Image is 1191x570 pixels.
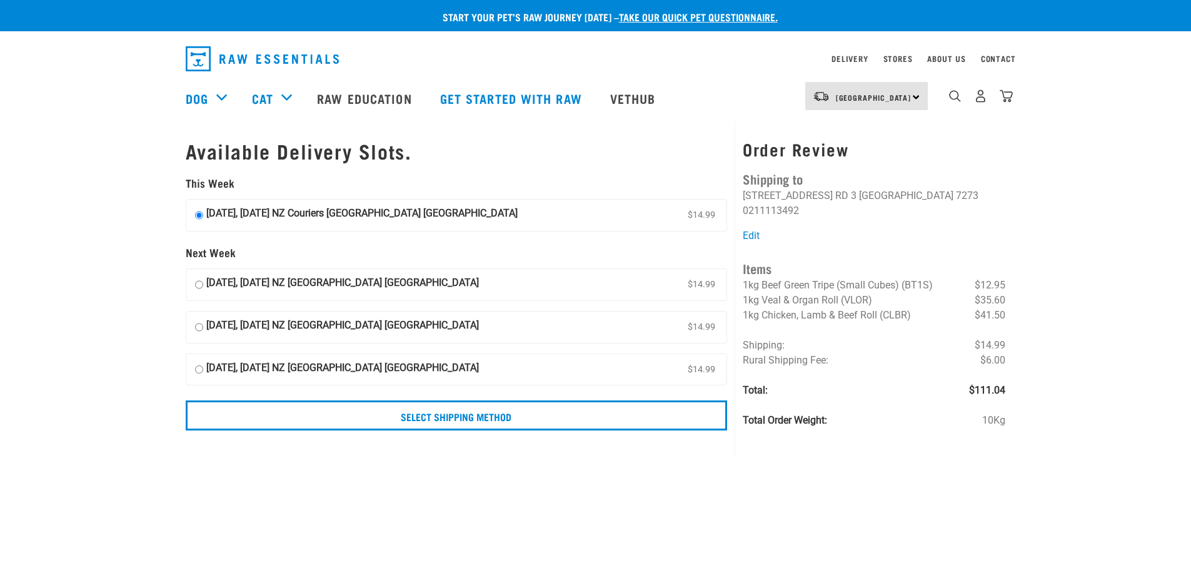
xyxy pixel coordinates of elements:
[598,73,671,123] a: Vethub
[813,91,830,102] img: van-moving.png
[743,205,799,216] li: 0211113492
[685,275,718,294] span: $14.99
[186,140,728,162] h1: Available Delivery Slots.
[743,354,828,366] span: Rural Shipping Fee:
[685,318,718,337] span: $14.99
[195,275,203,294] input: [DATE], [DATE] NZ [GEOGRAPHIC_DATA] [GEOGRAPHIC_DATA] $14.99
[981,56,1016,61] a: Contact
[975,293,1005,308] span: $35.60
[304,73,427,123] a: Raw Education
[743,384,768,396] strong: Total:
[982,413,1005,428] span: 10Kg
[743,190,833,201] li: [STREET_ADDRESS]
[195,360,203,379] input: [DATE], [DATE] NZ [GEOGRAPHIC_DATA] [GEOGRAPHIC_DATA] $14.99
[195,206,203,225] input: [DATE], [DATE] NZ Couriers [GEOGRAPHIC_DATA] [GEOGRAPHIC_DATA] $14.99
[743,414,827,426] strong: Total Order Weight:
[186,46,339,71] img: Raw Essentials Logo
[975,338,1005,353] span: $14.99
[206,360,479,379] strong: [DATE], [DATE] NZ [GEOGRAPHIC_DATA] [GEOGRAPHIC_DATA]
[186,400,728,430] input: Select Shipping Method
[619,14,778,19] a: take our quick pet questionnaire.
[743,169,1005,188] h4: Shipping to
[832,56,868,61] a: Delivery
[743,339,785,351] span: Shipping:
[975,278,1005,293] span: $12.95
[186,89,208,108] a: Dog
[252,89,273,108] a: Cat
[859,190,978,201] li: [GEOGRAPHIC_DATA] 7273
[743,309,911,321] span: 1kg Chicken, Lamb & Beef Roll (CLBR)
[980,353,1005,368] span: $6.00
[195,318,203,337] input: [DATE], [DATE] NZ [GEOGRAPHIC_DATA] [GEOGRAPHIC_DATA] $14.99
[743,230,760,242] a: Edit
[685,360,718,379] span: $14.99
[927,56,965,61] a: About Us
[186,177,728,190] h5: This Week
[949,90,961,102] img: home-icon-1@2x.png
[186,247,728,259] h5: Next Week
[743,140,1005,159] h3: Order Review
[428,73,598,123] a: Get started with Raw
[206,318,479,337] strong: [DATE], [DATE] NZ [GEOGRAPHIC_DATA] [GEOGRAPHIC_DATA]
[206,275,479,294] strong: [DATE], [DATE] NZ [GEOGRAPHIC_DATA] [GEOGRAPHIC_DATA]
[974,89,987,103] img: user.png
[836,95,912,99] span: [GEOGRAPHIC_DATA]
[835,190,857,201] li: RD 3
[743,279,933,291] span: 1kg Beef Green Tripe (Small Cubes) (BT1S)
[975,308,1005,323] span: $41.50
[969,383,1005,398] span: $111.04
[743,258,1005,278] h4: Items
[1000,89,1013,103] img: home-icon@2x.png
[206,206,518,225] strong: [DATE], [DATE] NZ Couriers [GEOGRAPHIC_DATA] [GEOGRAPHIC_DATA]
[743,294,872,306] span: 1kg Veal & Organ Roll (VLOR)
[883,56,913,61] a: Stores
[685,206,718,225] span: $14.99
[176,41,1016,76] nav: dropdown navigation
